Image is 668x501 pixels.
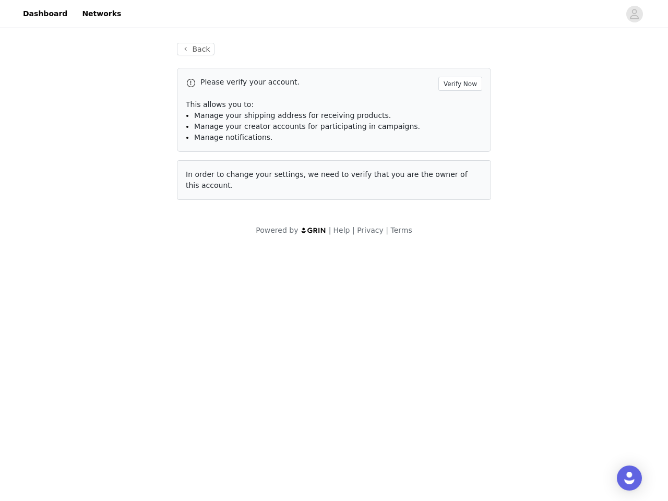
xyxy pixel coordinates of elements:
span: | [352,226,355,234]
span: | [386,226,388,234]
div: Open Intercom Messenger [617,466,642,491]
span: | [329,226,331,234]
a: Dashboard [17,2,74,26]
span: Manage notifications. [194,133,273,141]
img: logo [301,227,327,234]
a: Help [333,226,350,234]
p: This allows you to: [186,99,482,110]
button: Verify Now [438,77,482,91]
a: Privacy [357,226,384,234]
span: In order to change your settings, we need to verify that you are the owner of this account. [186,170,468,189]
button: Back [177,43,214,55]
span: Manage your creator accounts for participating in campaigns. [194,122,420,130]
a: Networks [76,2,127,26]
p: Please verify your account. [200,77,434,88]
span: Powered by [256,226,298,234]
div: avatar [629,6,639,22]
a: Terms [390,226,412,234]
span: Manage your shipping address for receiving products. [194,111,391,120]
